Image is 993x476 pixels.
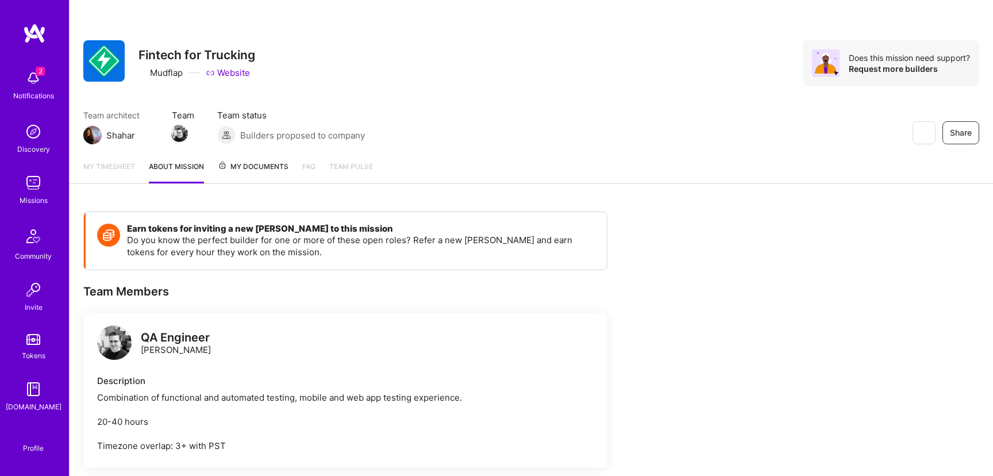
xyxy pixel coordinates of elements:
span: Builders proposed to company [240,129,365,141]
button: Share [942,121,979,144]
div: [DOMAIN_NAME] [6,401,61,413]
a: My Documents [218,160,288,183]
img: guide book [22,378,45,401]
img: Team Architect [83,126,102,144]
div: Request more builders [849,63,970,74]
div: QA Engineer [141,332,211,344]
img: Avatar [812,49,840,77]
img: Builders proposed to company [217,126,236,144]
div: Discovery [17,143,50,155]
h4: Earn tokens for inviting a new [PERSON_NAME] to this mission [127,224,595,234]
div: Notifications [13,90,54,102]
div: Mudflap [138,67,183,79]
div: Shahar [106,129,135,141]
h3: Fintech for Trucking [138,48,255,62]
div: Team Members [83,284,607,299]
span: Share [950,127,972,139]
span: Team status [217,109,365,121]
img: Company Logo [83,40,125,82]
i: icon EyeClosed [919,128,928,137]
a: Website [206,67,250,79]
img: tokens [26,334,40,345]
img: Invite [22,278,45,301]
span: 2 [36,67,45,76]
span: My Documents [218,160,288,173]
span: Team Pulse [329,162,373,171]
a: My timesheet [83,160,135,183]
i: icon CompanyGray [138,68,148,78]
div: Missions [20,194,48,206]
span: Team architect [83,109,149,121]
a: logo [97,325,132,363]
div: Combination of functional and automated testing, mobile and web app testing experience. 20-40 hou... [97,391,594,452]
div: [PERSON_NAME] [141,332,211,356]
div: Invite [25,301,43,313]
img: bell [22,67,45,90]
img: logo [23,23,46,44]
div: Community [15,250,52,262]
img: Community [20,222,47,250]
a: Team Pulse [329,160,373,183]
img: teamwork [22,171,45,194]
a: Team Member Avatar [172,124,187,143]
img: Team Member Avatar [171,125,188,142]
span: Team [172,109,194,121]
a: About Mission [149,160,204,183]
i: icon Mail [140,130,149,140]
div: Tokens [22,350,45,362]
img: logo [97,325,132,360]
div: Description [97,375,594,387]
a: FAQ [302,160,315,183]
div: Does this mission need support? [849,52,970,63]
img: Token icon [97,224,120,247]
img: discovery [22,120,45,143]
a: Profile [19,430,48,453]
div: Profile [23,442,44,453]
p: Do you know the perfect builder for one or more of these open roles? Refer a new [PERSON_NAME] an... [127,234,595,258]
